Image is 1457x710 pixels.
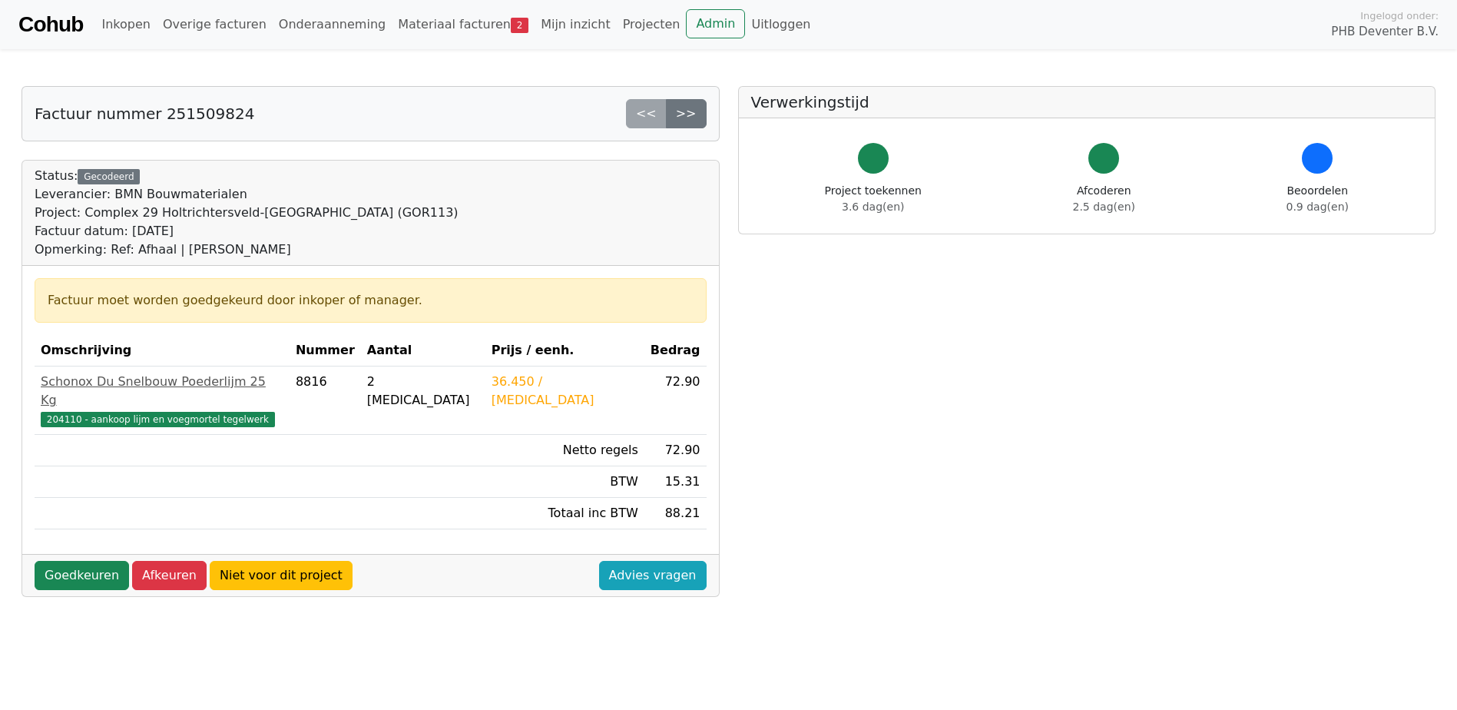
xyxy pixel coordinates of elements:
th: Bedrag [644,335,707,367]
a: Niet voor dit project [210,561,353,590]
span: Ingelogd onder: [1360,8,1439,23]
span: 204110 - aankoop lijm en voegmortel tegelwerk [41,412,275,427]
a: Goedkeuren [35,561,129,590]
td: 72.90 [644,367,707,435]
a: Uitloggen [745,9,816,40]
th: Aantal [361,335,485,367]
div: Beoordelen [1286,183,1349,215]
td: BTW [485,466,644,498]
th: Omschrijving [35,335,290,367]
span: 0.9 dag(en) [1286,201,1349,213]
td: 72.90 [644,435,707,466]
div: Afcoderen [1073,183,1135,215]
a: Materiaal facturen2 [392,9,535,40]
div: Schonox Du Snelbouw Poederlijm 25 Kg [41,373,283,410]
a: Schonox Du Snelbouw Poederlijm 25 Kg204110 - aankoop lijm en voegmortel tegelwerk [41,373,283,428]
a: Mijn inzicht [535,9,617,40]
div: Opmerking: Ref: Afhaal | [PERSON_NAME] [35,241,459,259]
a: Cohub [18,6,83,43]
div: Project: Complex 29 Holtrichtersveld-[GEOGRAPHIC_DATA] (GOR113) [35,204,459,222]
td: 15.31 [644,466,707,498]
div: Status: [35,167,459,259]
h5: Factuur nummer 251509824 [35,105,254,123]
div: Project toekennen [825,183,922,215]
th: Nummer [290,335,361,367]
span: 3.6 dag(en) [842,201,904,213]
td: 88.21 [644,498,707,529]
span: 2 [511,18,528,33]
td: Totaal inc BTW [485,498,644,529]
div: 2 [MEDICAL_DATA] [367,373,479,410]
a: Afkeuren [132,561,207,590]
td: Netto regels [485,435,644,466]
div: Gecodeerd [78,169,140,184]
a: Inkopen [95,9,156,40]
div: Leverancier: BMN Bouwmaterialen [35,185,459,204]
a: Overige facturen [157,9,273,40]
th: Prijs / eenh. [485,335,644,367]
span: 2.5 dag(en) [1073,201,1135,213]
h5: Verwerkingstijd [751,93,1423,111]
a: Advies vragen [599,561,707,590]
a: >> [666,99,707,128]
div: Factuur datum: [DATE] [35,222,459,241]
div: Factuur moet worden goedgekeurd door inkoper of manager. [48,291,694,310]
td: 8816 [290,367,361,435]
a: Projecten [617,9,687,40]
a: Onderaanneming [273,9,392,40]
a: Admin [686,9,745,38]
span: PHB Deventer B.V. [1331,23,1439,41]
div: 36.450 / [MEDICAL_DATA] [492,373,638,410]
